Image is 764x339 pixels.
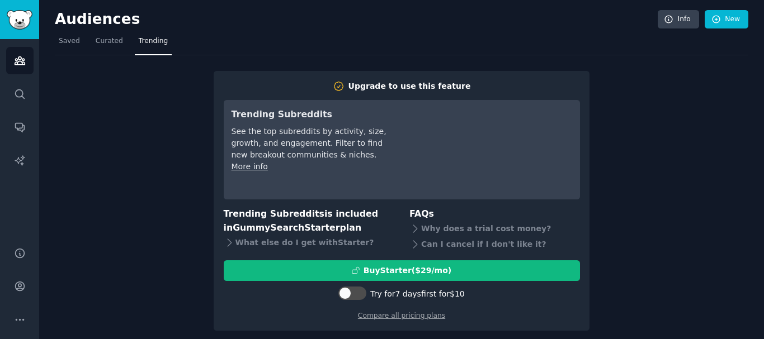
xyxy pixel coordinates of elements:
[705,10,748,29] a: New
[409,221,580,237] div: Why does a trial cost money?
[135,32,172,55] a: Trending
[55,32,84,55] a: Saved
[232,162,268,171] a: More info
[233,222,339,233] span: GummySearch Starter
[92,32,127,55] a: Curated
[364,265,451,276] div: Buy Starter ($ 29 /mo )
[232,126,389,161] div: See the top subreddits by activity, size, growth, and engagement. Filter to find new breakout com...
[404,108,572,192] iframe: YouTube video player
[658,10,699,29] a: Info
[7,10,32,30] img: GummySearch logo
[358,312,445,319] a: Compare all pricing plans
[139,36,168,46] span: Trending
[224,235,394,250] div: What else do I get with Starter ?
[224,260,580,281] button: BuyStarter($29/mo)
[96,36,123,46] span: Curated
[409,237,580,252] div: Can I cancel if I don't like it?
[348,80,471,92] div: Upgrade to use this feature
[370,288,464,300] div: Try for 7 days first for $10
[409,207,580,221] h3: FAQs
[55,11,658,28] h2: Audiences
[224,207,394,235] h3: Trending Subreddits is included in plan
[232,108,389,122] h3: Trending Subreddits
[59,36,80,46] span: Saved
